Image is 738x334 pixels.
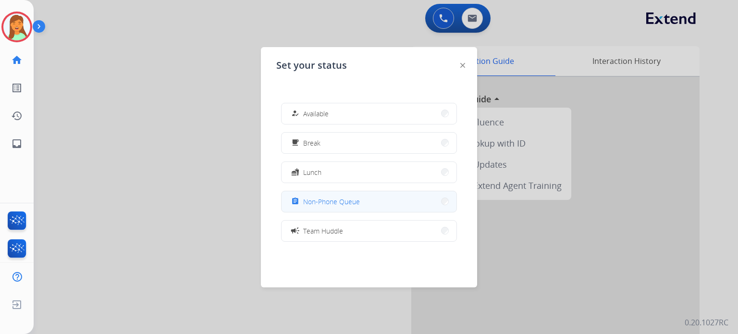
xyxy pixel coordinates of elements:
[282,103,456,124] button: Available
[11,110,23,122] mat-icon: history
[685,317,728,328] p: 0.20.1027RC
[291,110,299,118] mat-icon: how_to_reg
[282,191,456,212] button: Non-Phone Queue
[282,162,456,183] button: Lunch
[291,139,299,147] mat-icon: free_breakfast
[282,133,456,153] button: Break
[290,226,300,235] mat-icon: campaign
[303,226,343,236] span: Team Huddle
[11,54,23,66] mat-icon: home
[303,197,360,207] span: Non-Phone Queue
[460,63,465,68] img: close-button
[3,13,30,40] img: avatar
[303,109,329,119] span: Available
[291,198,299,206] mat-icon: assignment
[303,167,321,177] span: Lunch
[291,168,299,176] mat-icon: fastfood
[11,138,23,149] mat-icon: inbox
[282,221,456,241] button: Team Huddle
[11,82,23,94] mat-icon: list_alt
[303,138,320,148] span: Break
[276,59,347,72] span: Set your status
